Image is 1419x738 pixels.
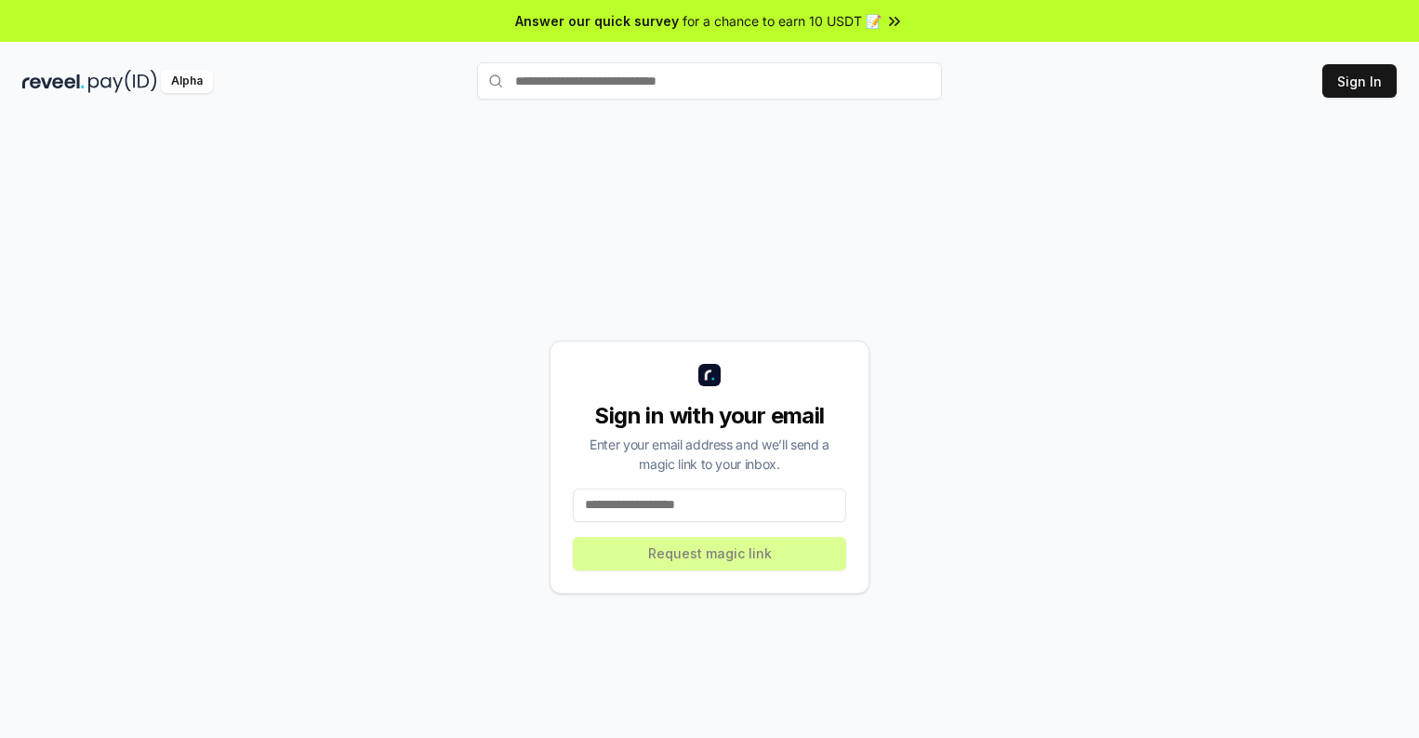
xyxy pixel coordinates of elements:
[515,11,679,31] span: Answer our quick survey
[88,70,157,93] img: pay_id
[161,70,213,93] div: Alpha
[573,435,846,474] div: Enter your email address and we’ll send a magic link to your inbox.
[1322,64,1397,98] button: Sign In
[573,401,846,431] div: Sign in with your email
[698,364,721,386] img: logo_small
[683,11,882,31] span: for a chance to earn 10 USDT 📝
[22,70,85,93] img: reveel_dark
